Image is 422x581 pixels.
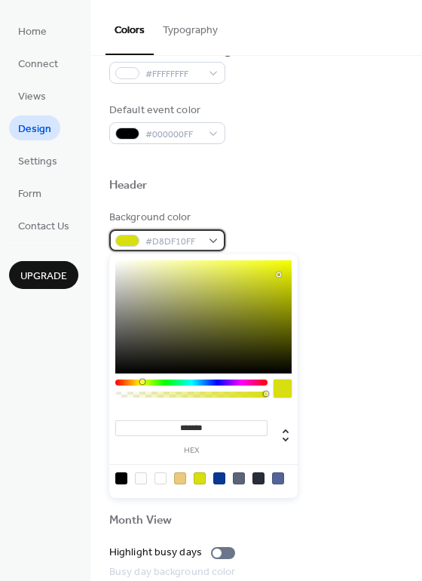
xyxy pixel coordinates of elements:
a: Views [9,83,55,108]
div: rgb(216, 223, 16) [194,472,206,484]
div: rgb(90, 99, 120) [233,472,245,484]
div: rgb(84, 100, 151) [272,472,284,484]
a: Connect [9,51,67,75]
span: #000000FF [145,127,201,143]
span: Contact Us [18,219,69,235]
span: Settings [18,154,57,170]
span: Form [18,186,41,202]
span: #FFFFFFFF [145,66,201,82]
span: #D8DF10FF [145,234,201,250]
a: Home [9,18,56,43]
div: rgb(255, 255, 255) [154,472,167,484]
div: Inner background color [109,42,218,58]
span: Connect [18,57,58,72]
a: Form [9,180,50,205]
a: Settings [9,148,66,173]
a: Contact Us [9,213,78,238]
span: Design [18,121,51,137]
div: rgb(41, 45, 57) [252,472,265,484]
div: rgb(0, 0, 0) [115,472,127,484]
span: Views [18,89,46,105]
div: Month View [109,513,172,529]
span: Home [18,24,47,40]
div: Busy day background color [109,564,236,580]
div: rgb(9, 56, 148) [213,472,225,484]
div: Highlight busy days [109,545,202,561]
span: Upgrade [20,269,67,284]
a: Design [9,115,60,140]
div: rgb(236, 201, 123) [174,472,186,484]
label: hex [115,447,268,455]
button: Upgrade [9,261,78,289]
div: Background color [109,210,222,226]
div: Header [109,178,148,194]
div: Default event color [109,103,222,118]
div: rgb(252, 252, 252) [135,472,147,484]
